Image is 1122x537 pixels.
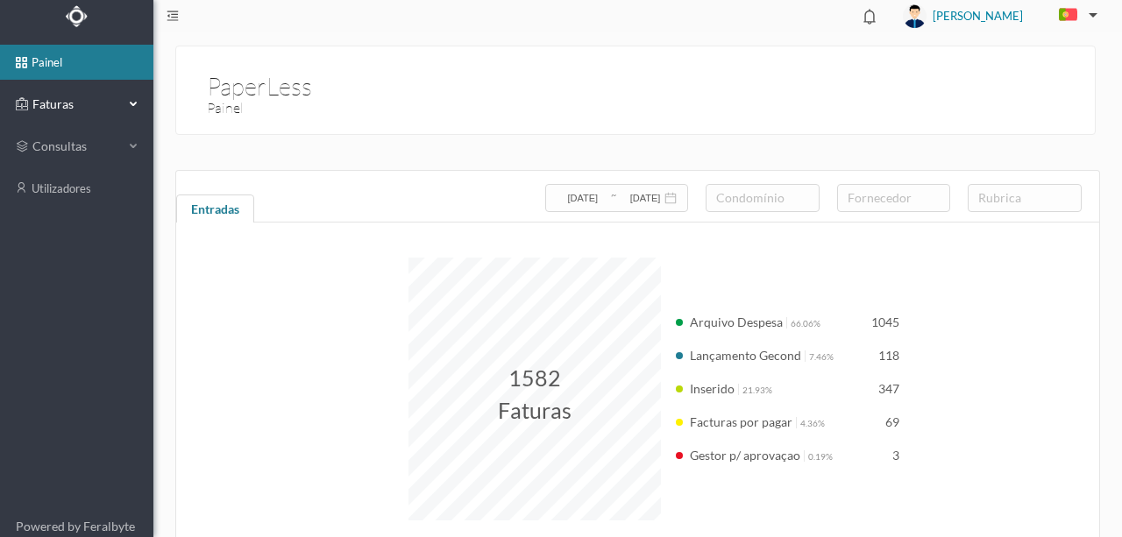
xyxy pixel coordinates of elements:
span: 0.19% [808,451,833,462]
span: consultas [32,138,120,155]
span: Arquivo Despesa [690,314,783,329]
span: 69 [885,414,899,429]
span: Gestor p/ aprovaçao [690,448,800,463]
span: Faturas [28,95,124,113]
span: 1045 [871,314,899,329]
div: condomínio [716,189,801,207]
h1: PaperLess [207,67,312,74]
div: Entradas [176,194,254,230]
span: 7.46% [809,351,834,362]
div: fornecedor [848,189,933,207]
span: 21.93% [742,385,772,395]
img: Logo [66,5,88,27]
span: 4.36% [800,418,825,428]
input: Data final [618,188,671,208]
span: 3 [892,448,899,463]
span: 1582 Faturas [498,364,572,424]
span: 347 [878,381,899,396]
span: 66.06% [791,318,820,329]
h3: Painel [207,97,644,119]
img: user_titan3.af2715ee.jpg [903,4,927,28]
span: Lançamento Gecond [690,348,801,363]
div: rubrica [978,189,1063,207]
i: icon: menu-fold [167,10,179,22]
span: 118 [878,348,899,363]
button: PT [1045,2,1104,30]
i: icon: bell [858,5,881,28]
input: Data inicial [556,188,609,208]
i: icon: calendar [664,192,677,204]
span: Facturas por pagar [690,414,792,429]
span: Inserido [690,381,735,396]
